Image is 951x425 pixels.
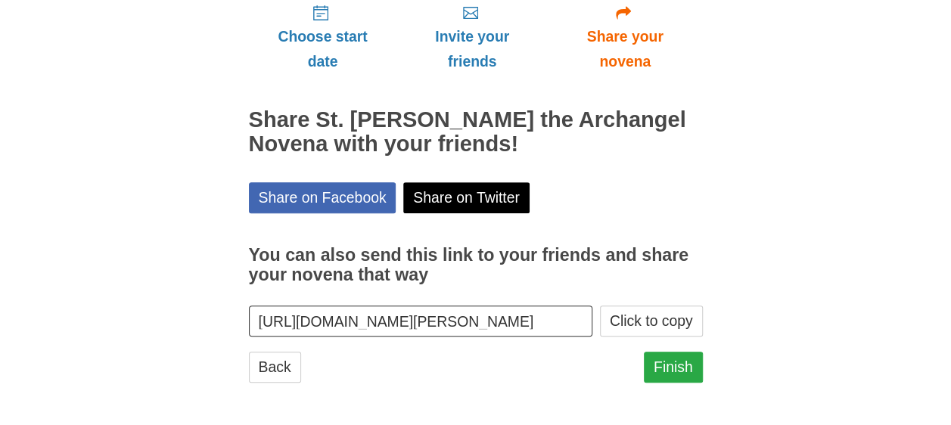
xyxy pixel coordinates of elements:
[600,306,703,337] button: Click to copy
[403,182,530,213] a: Share on Twitter
[412,24,532,74] span: Invite your friends
[563,24,688,74] span: Share your novena
[249,246,703,284] h3: You can also send this link to your friends and share your novena that way
[249,108,703,157] h2: Share St. [PERSON_NAME] the Archangel Novena with your friends!
[249,182,396,213] a: Share on Facebook
[249,352,301,383] a: Back
[264,24,382,74] span: Choose start date
[644,352,703,383] a: Finish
